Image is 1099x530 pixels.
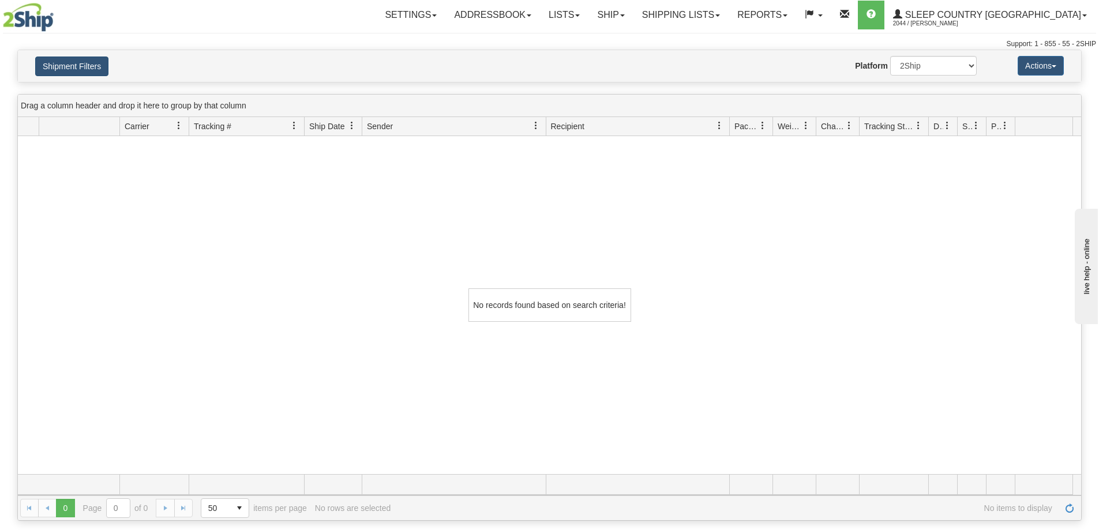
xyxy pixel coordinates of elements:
[201,498,249,518] span: Page sizes drop down
[893,18,980,29] span: 2044 / [PERSON_NAME]
[125,121,149,132] span: Carrier
[962,121,972,132] span: Shipment Issues
[1018,56,1064,76] button: Actions
[83,498,148,518] span: Page of 0
[884,1,1096,29] a: Sleep Country [GEOGRAPHIC_DATA] 2044 / [PERSON_NAME]
[376,1,445,29] a: Settings
[710,116,729,136] a: Recipient filter column settings
[540,1,588,29] a: Lists
[201,498,307,518] span: items per page
[839,116,859,136] a: Charge filter column settings
[445,1,540,29] a: Addressbook
[855,60,888,72] label: Platform
[902,10,1081,20] span: Sleep Country [GEOGRAPHIC_DATA]
[753,116,772,136] a: Packages filter column settings
[966,116,986,136] a: Shipment Issues filter column settings
[778,121,802,132] span: Weight
[995,116,1015,136] a: Pickup Status filter column settings
[526,116,546,136] a: Sender filter column settings
[937,116,957,136] a: Delivery Status filter column settings
[342,116,362,136] a: Ship Date filter column settings
[35,57,108,76] button: Shipment Filters
[208,502,223,514] span: 50
[399,503,1052,513] span: No items to display
[864,121,914,132] span: Tracking Status
[309,121,344,132] span: Ship Date
[468,288,631,322] div: No records found based on search criteria!
[169,116,189,136] a: Carrier filter column settings
[284,116,304,136] a: Tracking # filter column settings
[633,1,729,29] a: Shipping lists
[734,121,759,132] span: Packages
[991,121,1001,132] span: Pickup Status
[933,121,943,132] span: Delivery Status
[909,116,928,136] a: Tracking Status filter column settings
[1072,206,1098,324] iframe: chat widget
[3,39,1096,49] div: Support: 1 - 855 - 55 - 2SHIP
[315,503,391,513] div: No rows are selected
[551,121,584,132] span: Recipient
[230,499,249,517] span: select
[56,499,74,517] span: Page 0
[3,3,54,32] img: logo2044.jpg
[18,95,1081,117] div: grid grouping header
[821,121,845,132] span: Charge
[9,10,107,18] div: live help - online
[1060,499,1079,517] a: Refresh
[588,1,633,29] a: Ship
[796,116,816,136] a: Weight filter column settings
[729,1,796,29] a: Reports
[367,121,393,132] span: Sender
[194,121,231,132] span: Tracking #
